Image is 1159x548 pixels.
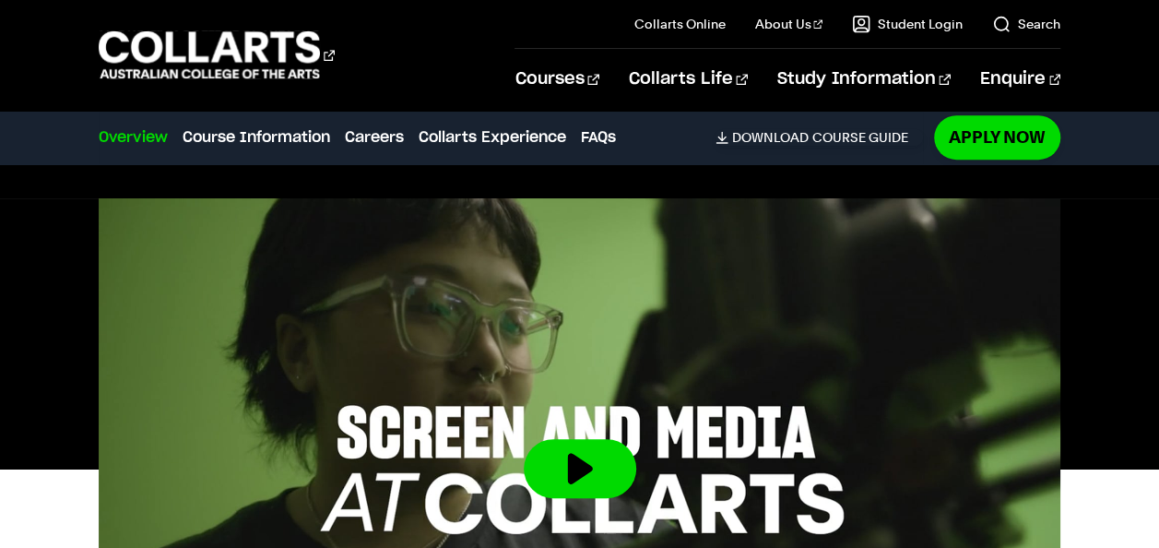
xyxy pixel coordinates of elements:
a: Course Information [183,126,330,149]
div: Go to homepage [99,29,335,81]
a: Careers [345,126,404,149]
span: Download [732,129,809,146]
a: Collarts Life [629,49,748,110]
a: DownloadCourse Guide [716,129,923,146]
a: About Us [755,15,823,33]
a: Study Information [777,49,951,110]
a: Overview [99,126,168,149]
a: Collarts Online [634,15,726,33]
a: Collarts Experience [419,126,566,149]
a: FAQs [581,126,616,149]
a: Student Login [852,15,963,33]
a: Apply Now [934,115,1060,159]
a: Search [992,15,1060,33]
a: Courses [514,49,598,110]
a: Enquire [980,49,1060,110]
